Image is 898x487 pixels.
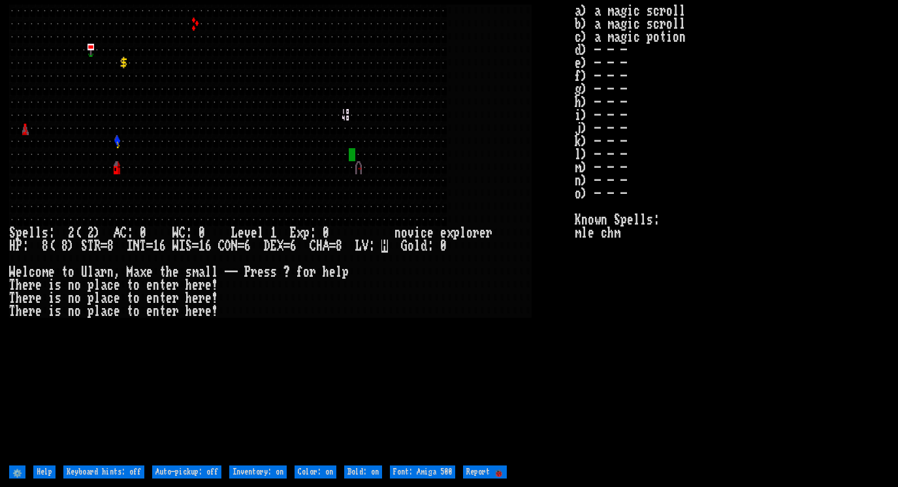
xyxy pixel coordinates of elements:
[205,279,212,292] div: e
[257,266,264,279] div: e
[68,305,74,318] div: n
[192,240,199,253] div: =
[127,266,133,279] div: M
[114,266,120,279] div: ,
[35,266,42,279] div: o
[362,240,368,253] div: V
[107,305,114,318] div: c
[290,240,297,253] div: 6
[146,292,153,305] div: e
[9,240,16,253] div: H
[218,240,225,253] div: C
[355,240,362,253] div: L
[199,292,205,305] div: r
[16,227,22,240] div: p
[244,227,251,240] div: v
[68,279,74,292] div: n
[9,292,16,305] div: T
[133,292,140,305] div: o
[440,227,447,240] div: e
[440,240,447,253] div: 0
[88,305,94,318] div: p
[133,240,140,253] div: N
[264,240,270,253] div: D
[94,227,101,240] div: )
[185,240,192,253] div: S
[486,227,492,240] div: r
[159,279,166,292] div: t
[394,227,401,240] div: n
[61,240,68,253] div: 8
[152,465,221,479] input: Auto-pickup: off
[88,240,94,253] div: T
[192,292,199,305] div: e
[185,266,192,279] div: s
[88,279,94,292] div: p
[74,227,81,240] div: (
[172,305,179,318] div: r
[460,227,466,240] div: l
[270,240,277,253] div: E
[88,227,94,240] div: 2
[225,266,231,279] div: -
[74,279,81,292] div: o
[48,227,55,240] div: :
[270,266,277,279] div: s
[166,292,172,305] div: e
[42,266,48,279] div: m
[244,266,251,279] div: P
[35,279,42,292] div: e
[9,227,16,240] div: S
[401,240,408,253] div: G
[42,240,48,253] div: 8
[107,240,114,253] div: 8
[81,240,88,253] div: S
[94,292,101,305] div: l
[323,240,329,253] div: A
[192,266,199,279] div: m
[179,240,185,253] div: I
[127,305,133,318] div: t
[251,266,257,279] div: r
[16,266,22,279] div: e
[251,227,257,240] div: e
[303,266,310,279] div: o
[368,240,375,253] div: :
[466,227,473,240] div: o
[205,240,212,253] div: 6
[107,292,114,305] div: c
[9,305,16,318] div: T
[140,227,146,240] div: 0
[192,279,199,292] div: e
[29,305,35,318] div: r
[33,465,56,479] input: Help
[297,227,303,240] div: x
[127,240,133,253] div: I
[9,465,25,479] input: ⚙️
[81,266,88,279] div: U
[146,266,153,279] div: e
[133,266,140,279] div: a
[55,292,61,305] div: s
[329,240,336,253] div: =
[68,227,74,240] div: 2
[212,305,218,318] div: !
[127,292,133,305] div: t
[390,465,455,479] input: Font: Amiga 500
[408,240,414,253] div: o
[401,227,408,240] div: o
[172,240,179,253] div: W
[408,227,414,240] div: v
[244,240,251,253] div: 6
[88,266,94,279] div: l
[55,279,61,292] div: s
[231,227,238,240] div: L
[421,227,427,240] div: c
[29,227,35,240] div: l
[146,279,153,292] div: e
[479,227,486,240] div: e
[323,266,329,279] div: h
[153,240,159,253] div: 1
[48,279,55,292] div: i
[231,266,238,279] div: -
